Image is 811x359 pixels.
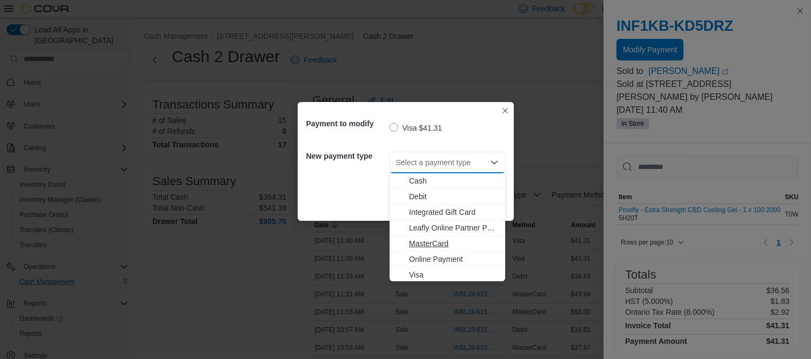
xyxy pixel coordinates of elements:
button: Debit [390,189,505,205]
span: Visa [409,269,499,280]
button: Integrated Gift Card [390,205,505,220]
button: Online Payment [390,252,505,267]
span: Online Payment [409,254,499,265]
span: Debit [409,191,499,202]
label: Visa $41.31 [390,121,443,134]
span: Cash [409,175,499,186]
h5: New payment type [306,145,387,167]
button: Closes this modal window [499,104,512,117]
span: Integrated Gift Card [409,207,499,218]
button: Close list of options [490,158,499,167]
h5: Payment to modify [306,113,387,134]
div: Choose from the following options [390,173,505,283]
input: Accessible screen reader label [396,156,397,169]
span: MasterCard [409,238,499,249]
button: Leafly Online Partner Payment [390,220,505,236]
span: Leafly Online Partner Payment [409,222,499,233]
button: Visa [390,267,505,283]
button: Cash [390,173,505,189]
button: MasterCard [390,236,505,252]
